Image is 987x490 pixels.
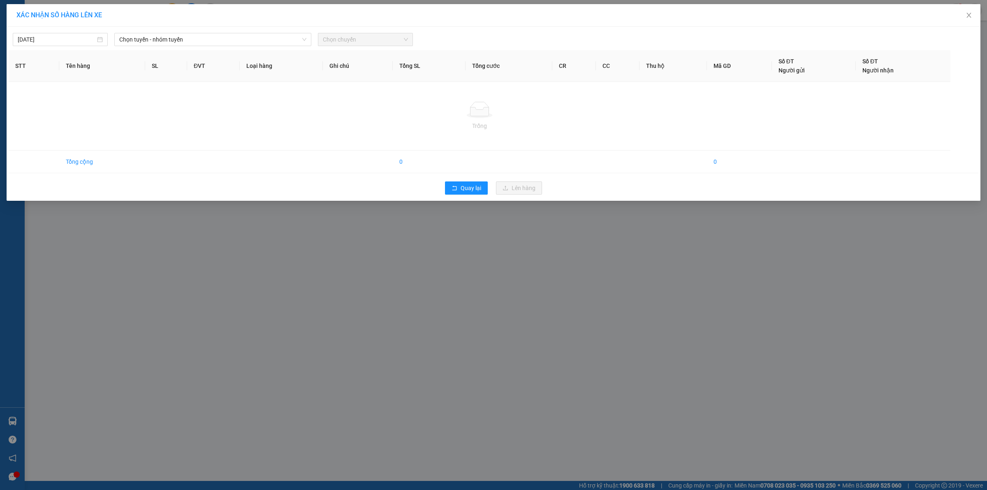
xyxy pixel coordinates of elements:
th: Ghi chú [323,50,393,82]
th: CC [596,50,639,82]
th: STT [9,50,59,82]
span: Người nhận [862,67,894,74]
span: Chọn tuyến - nhóm tuyến [119,33,306,46]
span: Người gửi [778,67,805,74]
input: 15/09/2025 [18,35,95,44]
th: Tên hàng [59,50,145,82]
th: Loại hàng [240,50,323,82]
td: 0 [707,151,772,173]
th: SL [145,50,187,82]
button: Close [957,4,980,27]
span: Chọn chuyến [323,33,408,46]
span: Quay lại [461,183,481,193]
button: uploadLên hàng [496,181,542,195]
span: rollback [452,185,457,192]
th: CR [552,50,596,82]
span: close [966,12,972,19]
th: Tổng SL [393,50,466,82]
span: Số ĐT [778,58,794,65]
th: ĐVT [187,50,240,82]
td: 0 [393,151,466,173]
th: Mã GD [707,50,772,82]
td: Tổng cộng [59,151,145,173]
span: Số ĐT [862,58,878,65]
button: rollbackQuay lại [445,181,488,195]
div: Trống [15,121,944,130]
th: Tổng cước [466,50,552,82]
span: down [302,37,307,42]
th: Thu hộ [639,50,707,82]
span: XÁC NHẬN SỐ HÀNG LÊN XE [16,11,102,19]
